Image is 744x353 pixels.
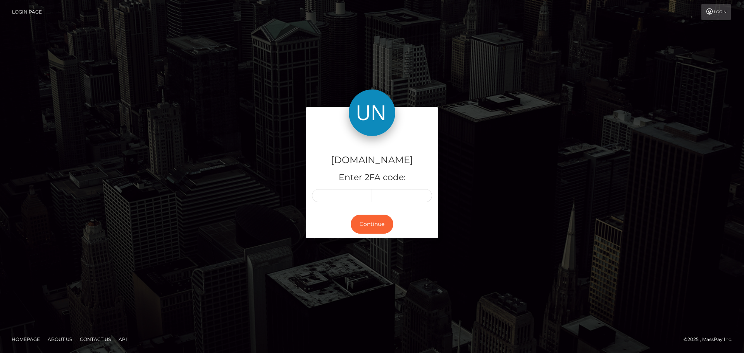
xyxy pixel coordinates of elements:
[115,333,130,345] a: API
[349,90,395,136] img: Unlockt.me
[9,333,43,345] a: Homepage
[77,333,114,345] a: Contact Us
[312,172,432,184] h5: Enter 2FA code:
[701,4,731,20] a: Login
[351,215,393,234] button: Continue
[312,153,432,167] h4: [DOMAIN_NAME]
[12,4,42,20] a: Login Page
[684,335,738,344] div: © 2025 , MassPay Inc.
[45,333,75,345] a: About Us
